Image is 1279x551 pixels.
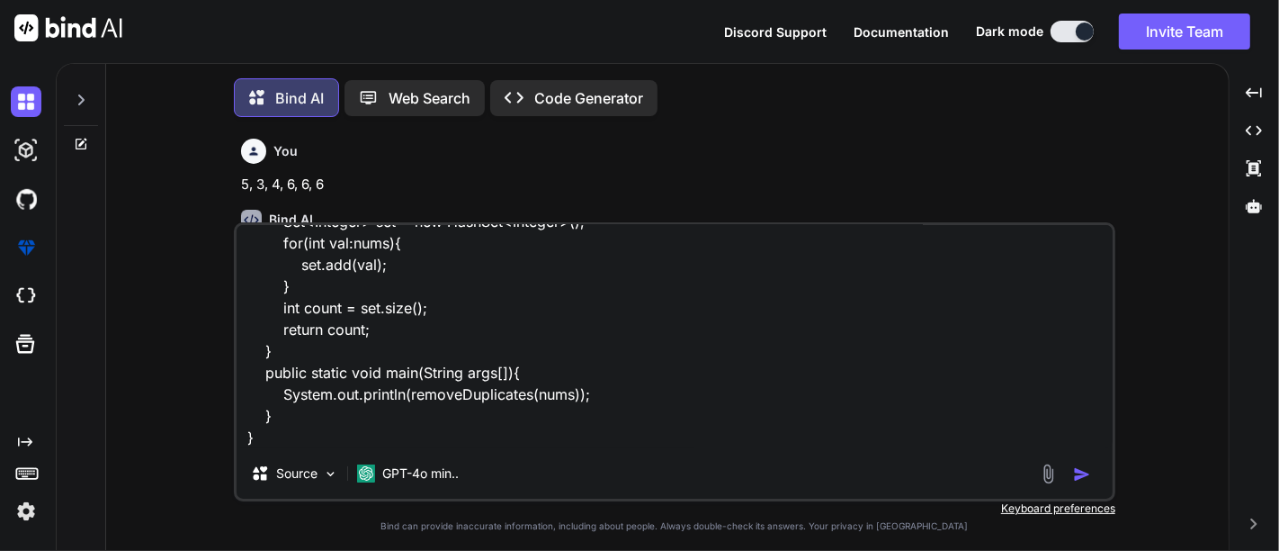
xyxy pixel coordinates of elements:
[976,23,1043,41] span: Dark mode
[275,87,324,109] p: Bind AI
[273,142,298,160] h6: You
[389,87,470,109] p: Web Search
[382,465,459,483] p: GPT-4o min..
[11,232,41,263] img: premium
[724,24,827,40] span: Discord Support
[1038,464,1059,484] img: attachment
[234,519,1115,533] p: Bind can provide inaccurate information, including about people. Always double-check its answers....
[237,225,1113,448] textarea: class Solution { public static int removeDuplicates(int[] nums) { Set<Integer> set = new HashSet<...
[14,14,122,41] img: Bind AI
[234,501,1115,516] p: Keyboard preferences
[276,465,318,483] p: Source
[534,87,643,109] p: Code Generator
[11,281,41,312] img: cloudideIcon
[854,23,949,41] button: Documentation
[11,184,41,214] img: githubDark
[1073,465,1091,483] img: icon
[11,86,41,117] img: darkChat
[1119,14,1250,50] button: Invite Team
[724,23,827,41] button: Discord Support
[854,24,949,40] span: Documentation
[11,135,41,166] img: darkAi-studio
[357,465,375,483] img: GPT-4o mini
[323,466,338,482] img: Pick Models
[269,211,313,229] h6: Bind AI
[11,496,41,527] img: settings
[241,175,1112,195] p: 5, 3, 4, 6, 6, 6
